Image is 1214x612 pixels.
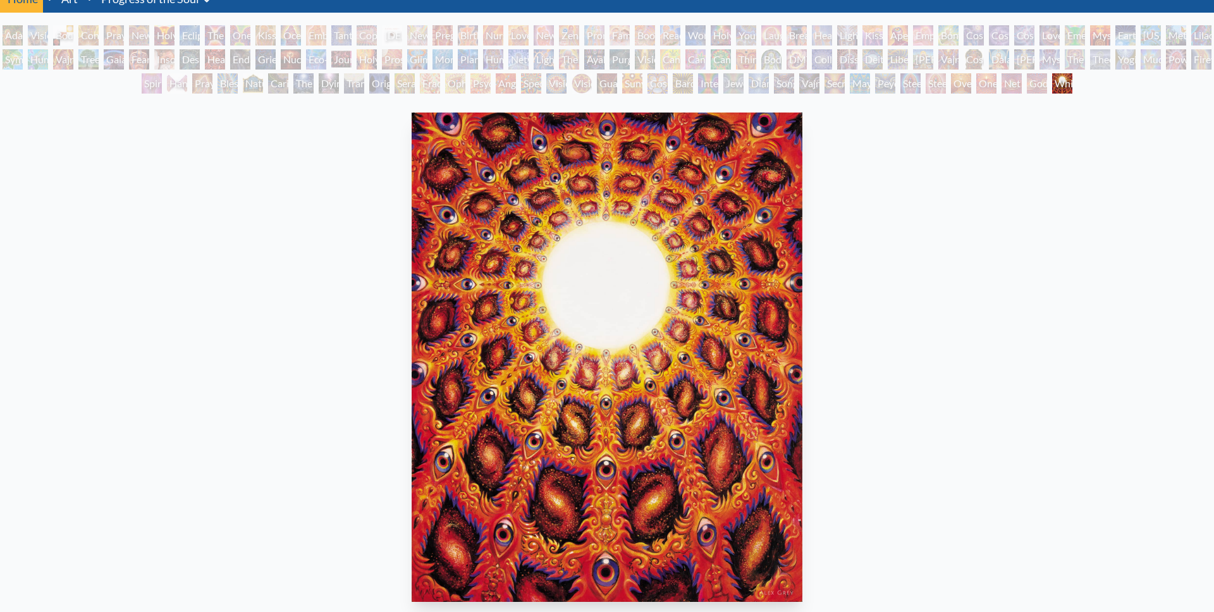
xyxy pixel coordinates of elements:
[989,49,1009,70] div: Dalai Lama
[230,25,250,46] div: One Taste
[635,49,655,70] div: Vision Tree
[749,73,769,94] div: Diamond Being
[862,25,883,46] div: Kiss of the [MEDICAL_DATA]
[1090,49,1110,70] div: Theologue
[268,73,288,94] div: Caring
[685,25,706,46] div: Wonder
[344,73,364,94] div: Transfiguration
[787,25,807,46] div: Breathing
[572,73,592,94] div: Vision Crystal Tondo
[407,49,427,70] div: Glimpsing the Empyrean
[319,73,339,94] div: Dying
[926,73,946,94] div: Steeplehead 2
[1002,73,1022,94] div: Net of Being
[369,73,389,94] div: Original Face
[78,25,99,46] div: Contemplation
[382,49,402,70] div: Prostration
[850,73,870,94] div: Mayan Being
[812,25,832,46] div: Healing
[761,25,782,46] div: Laughing Man
[1039,25,1060,46] div: Love is a Cosmic Force
[180,25,200,46] div: Eclipse
[483,25,503,46] div: Nursing
[736,49,756,70] div: Third Eye Tears of Joy
[496,73,516,94] div: Angel Skin
[382,25,402,46] div: [DEMOGRAPHIC_DATA] Embryo
[723,73,744,94] div: Jewel Being
[167,73,187,94] div: Hands that See
[357,49,377,70] div: Holy Fire
[888,25,908,46] div: Aperture
[1065,49,1085,70] div: The Seer
[610,49,630,70] div: Purging
[660,25,680,46] div: Reading
[142,73,162,94] div: Spirit Animates the Flesh
[964,49,984,70] div: Cosmic [DEMOGRAPHIC_DATA]
[412,113,802,602] img: White-Light-1999-Alex-Grey-watermarked.jpg
[53,49,73,70] div: Vajra Horse
[837,25,857,46] div: Lightweaver
[622,73,642,94] div: Sunyata
[331,49,352,70] div: Journey of the Wounded Healer
[787,49,807,70] div: DMT - The Spirit Molecule
[104,25,124,46] div: Praying
[1014,25,1034,46] div: Cosmic Lovers
[3,25,23,46] div: Adam & Eve
[432,49,453,70] div: Monochord
[913,25,933,46] div: Empowerment
[1014,49,1034,70] div: [PERSON_NAME]
[407,25,427,46] div: Newborn
[1090,25,1110,46] div: Mysteriosa 2
[205,49,225,70] div: Headache
[597,73,617,94] div: Guardian of Infinite Vision
[1191,49,1211,70] div: Firewalking
[218,73,238,94] div: Blessing Hand
[584,49,604,70] div: Ayahuasca Visitation
[1115,25,1136,46] div: Earth Energies
[129,25,149,46] div: New Man New Woman
[508,25,529,46] div: Love Circuit
[445,73,465,94] div: Ophanic Eyelash
[483,49,503,70] div: Human Geometry
[774,73,794,94] div: Song of Vajra Being
[1141,25,1161,46] div: [US_STATE] Song
[306,25,326,46] div: Embracing
[647,73,668,94] div: Cosmic Elf
[976,73,996,94] div: One
[205,25,225,46] div: The Kiss
[281,49,301,70] div: Nuclear Crucifixion
[610,25,630,46] div: Family
[293,73,314,94] div: The Soul Finds It's Way
[1115,49,1136,70] div: Yogi & the Möbius Sphere
[1191,25,1211,46] div: Lilacs
[534,49,554,70] div: Lightworker
[711,25,731,46] div: Holy Family
[660,49,680,70] div: Cannabis Mudra
[395,73,415,94] div: Seraphic Transport Docking on the Third Eye
[761,49,782,70] div: Body/Mind as a Vibratory Field of Energy
[584,25,604,46] div: Promise
[711,49,731,70] div: Cannabacchus
[28,25,48,46] div: Visionary Origin of Language
[470,73,491,94] div: Psychomicrograph of a Fractal Paisley Cherub Feather Tip
[508,49,529,70] div: Networks
[458,25,478,46] div: Birth
[28,49,48,70] div: Humming Bird
[938,25,959,46] div: Bond
[951,73,971,94] div: Oversoul
[964,25,984,46] div: Cosmic Creativity
[192,73,212,94] div: Praying Hands
[420,73,440,94] div: Fractal Eyes
[1166,25,1186,46] div: Metamorphosis
[736,25,756,46] div: Young & Old
[938,49,959,70] div: Vajra Guru
[1039,49,1060,70] div: Mystic Eye
[154,49,175,70] div: Insomnia
[1166,49,1186,70] div: Power to the Peaceful
[698,73,718,94] div: Interbeing
[989,25,1009,46] div: Cosmic Artist
[685,49,706,70] div: Cannabis Sutra
[255,49,276,70] div: Grieving
[521,73,541,94] div: Spectral Lotus
[1052,73,1072,94] div: White Light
